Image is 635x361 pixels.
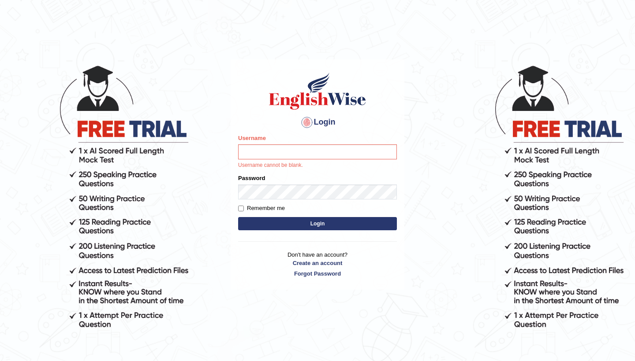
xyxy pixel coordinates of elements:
[238,162,397,169] p: Username cannot be blank.
[238,206,244,211] input: Remember me
[238,134,266,142] label: Username
[238,269,397,278] a: Forgot Password
[238,174,265,182] label: Password
[238,250,397,278] p: Don't have an account?
[267,71,368,111] img: Logo of English Wise sign in for intelligent practice with AI
[238,217,397,230] button: Login
[238,204,285,213] label: Remember me
[238,259,397,267] a: Create an account
[238,115,397,129] h4: Login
